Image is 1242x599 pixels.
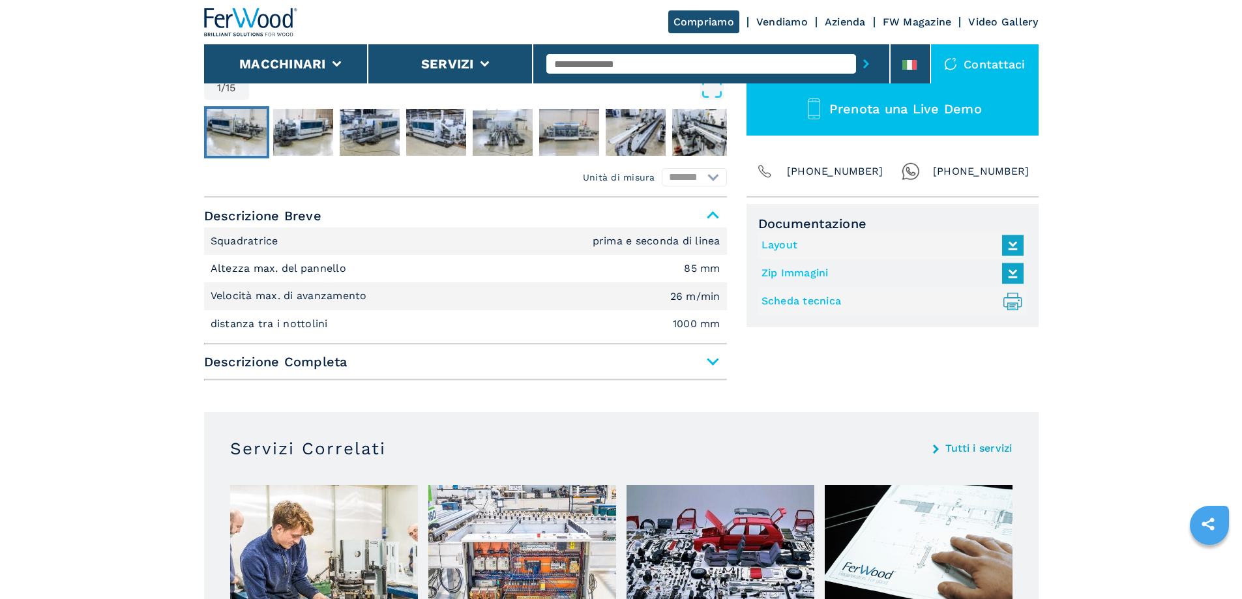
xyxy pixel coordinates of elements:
[684,263,720,274] em: 85 mm
[672,109,732,156] img: 757939444a435934bb26f0355688144f
[856,49,876,79] button: submit-button
[606,109,666,156] img: 936b54c4d130011738c13c1b719ba476
[825,16,866,28] a: Azienda
[421,56,474,72] button: Servizi
[902,162,920,181] img: Whatsapp
[603,106,668,158] button: Go to Slide 7
[211,261,350,276] p: Altezza max. del pannello
[933,162,1029,181] span: [PHONE_NUMBER]
[968,16,1038,28] a: Video Gallery
[539,109,599,156] img: f9d14c971ac8f78cd57ff6f81cc801e6
[668,10,739,33] a: Compriamo
[931,44,1039,83] div: Contattaci
[221,83,226,93] span: /
[761,235,1017,256] a: Layout
[945,443,1013,454] a: Tutti i servizi
[758,216,1027,231] span: Documentazione
[670,106,735,158] button: Go to Slide 8
[670,291,720,302] em: 26 m/min
[204,204,727,227] span: Descrizione Breve
[756,16,808,28] a: Vendiamo
[829,101,982,117] span: Prenota una Live Demo
[252,76,724,100] button: Open Fullscreen
[537,106,602,158] button: Go to Slide 6
[239,56,326,72] button: Macchinari
[204,227,727,338] div: Descrizione Breve
[337,106,402,158] button: Go to Slide 3
[211,289,370,303] p: Velocità max. di avanzamento
[226,83,236,93] span: 15
[211,234,282,248] p: Squadratrice
[593,236,720,246] em: prima e seconda di linea
[673,319,720,329] em: 1000 mm
[204,350,727,373] span: Descrizione Completa
[204,8,298,37] img: Ferwood
[207,109,267,156] img: 09b5d61158947454a940d2311d866aa4
[273,109,333,156] img: 4796860d85089d5f923a41e4c0db5806
[340,109,400,156] img: 9cdeefa6ba6abeb856952c45d383bc3d
[406,109,466,156] img: eba1c7c90040db4cc5f8f710a9110ff6
[761,291,1017,312] a: Scheda tecnica
[787,162,883,181] span: [PHONE_NUMBER]
[883,16,952,28] a: FW Magazine
[944,57,957,70] img: Contattaci
[217,83,221,93] span: 1
[211,317,331,331] p: distanza tra i nottolini
[583,171,655,184] em: Unità di misura
[1187,540,1232,589] iframe: Chat
[761,263,1017,284] a: Zip Immagini
[470,106,535,158] button: Go to Slide 5
[747,83,1039,136] button: Prenota una Live Demo
[204,106,269,158] button: Go to Slide 1
[1192,508,1224,540] a: sharethis
[404,106,469,158] button: Go to Slide 4
[271,106,336,158] button: Go to Slide 2
[473,109,533,156] img: dd5156fec5f3499f9d98836cb25fbb56
[230,438,386,459] h3: Servizi Correlati
[204,106,727,158] nav: Thumbnail Navigation
[756,162,774,181] img: Phone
